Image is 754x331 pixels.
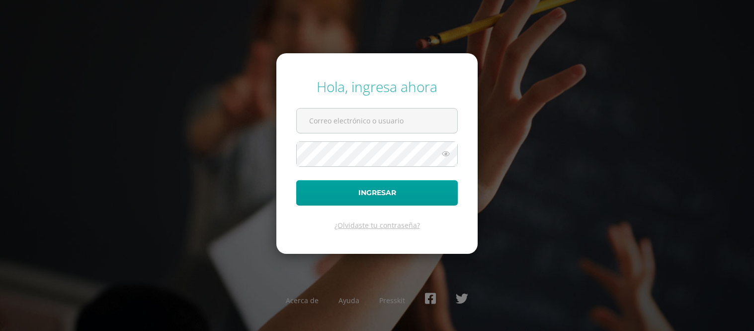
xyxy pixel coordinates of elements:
[338,296,359,305] a: Ayuda
[379,296,405,305] a: Presskit
[286,296,319,305] a: Acerca de
[335,221,420,230] a: ¿Olvidaste tu contraseña?
[296,180,458,206] button: Ingresar
[297,109,457,133] input: Correo electrónico o usuario
[296,77,458,96] div: Hola, ingresa ahora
